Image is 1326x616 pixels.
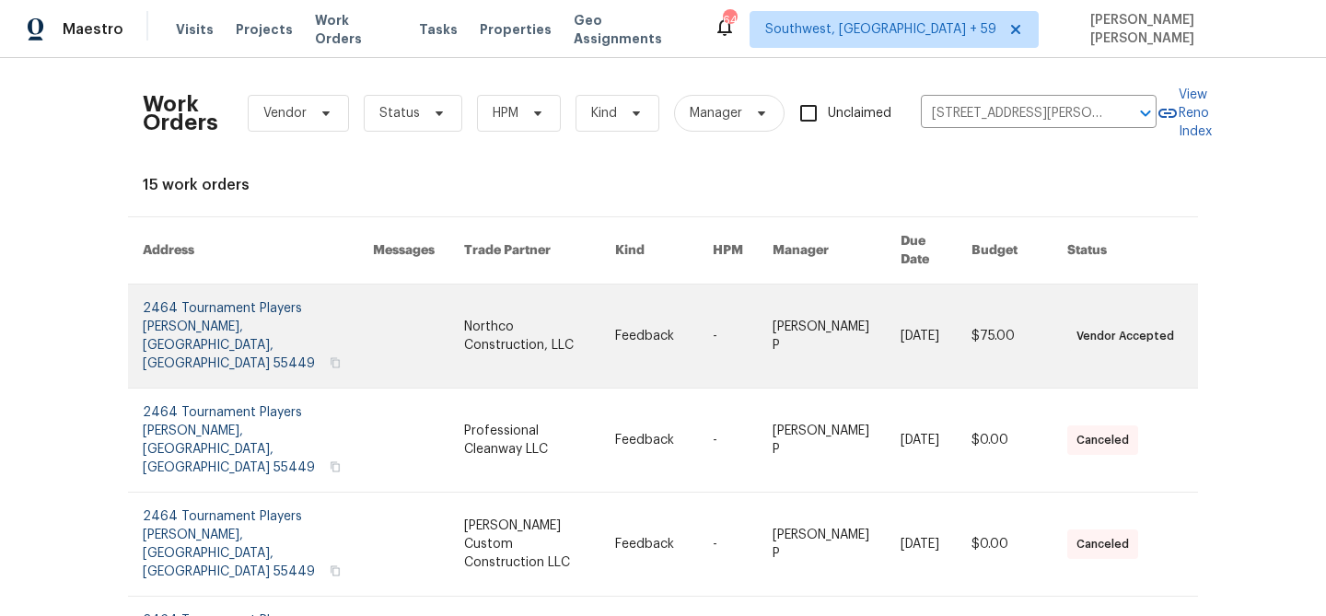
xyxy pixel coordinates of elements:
[327,563,343,579] button: Copy Address
[574,11,692,48] span: Geo Assignments
[921,99,1105,128] input: Enter in an address
[315,11,397,48] span: Work Orders
[758,217,886,285] th: Manager
[143,95,218,132] h2: Work Orders
[327,354,343,371] button: Copy Address
[758,389,886,493] td: [PERSON_NAME] P
[957,217,1053,285] th: Budget
[480,20,552,39] span: Properties
[379,104,420,122] span: Status
[886,217,957,285] th: Due Date
[449,217,601,285] th: Trade Partner
[449,493,601,597] td: [PERSON_NAME] Custom Construction LLC
[128,217,358,285] th: Address
[698,493,758,597] td: -
[698,389,758,493] td: -
[600,389,698,493] td: Feedback
[493,104,518,122] span: HPM
[358,217,449,285] th: Messages
[723,11,736,29] div: 649
[419,23,458,36] span: Tasks
[1053,217,1198,285] th: Status
[1157,86,1212,141] a: View Reno Index
[828,104,891,123] span: Unclaimed
[758,285,886,389] td: [PERSON_NAME] P
[765,20,996,39] span: Southwest, [GEOGRAPHIC_DATA] + 59
[263,104,307,122] span: Vendor
[600,285,698,389] td: Feedback
[600,493,698,597] td: Feedback
[600,217,698,285] th: Kind
[63,20,123,39] span: Maestro
[327,459,343,475] button: Copy Address
[698,285,758,389] td: -
[758,493,886,597] td: [PERSON_NAME] P
[236,20,293,39] span: Projects
[143,176,1183,194] div: 15 work orders
[698,217,758,285] th: HPM
[449,389,601,493] td: Professional Cleanway LLC
[449,285,601,389] td: Northco Construction, LLC
[690,104,742,122] span: Manager
[591,104,617,122] span: Kind
[1083,11,1298,48] span: [PERSON_NAME] [PERSON_NAME]
[1133,100,1158,126] button: Open
[176,20,214,39] span: Visits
